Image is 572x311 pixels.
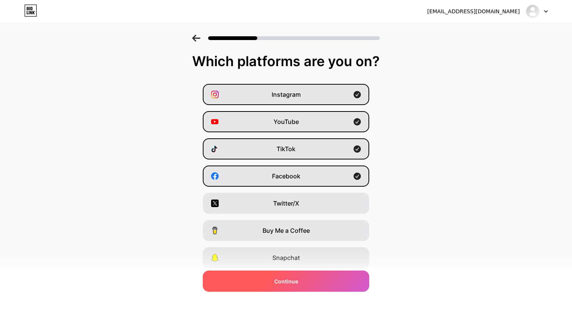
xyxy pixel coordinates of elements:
img: leslyegisell [525,4,540,19]
span: Buy Me a Coffee [263,226,310,235]
span: YouTube [274,117,299,126]
span: TikTok [277,144,295,153]
span: Twitter/X [273,199,299,208]
span: Snapchat [272,253,300,262]
div: Which platforms are you on? [8,54,564,69]
div: [EMAIL_ADDRESS][DOMAIN_NAME] [427,8,520,15]
span: Instagram [272,90,301,99]
span: Continue [274,277,298,285]
span: Facebook [272,172,300,181]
